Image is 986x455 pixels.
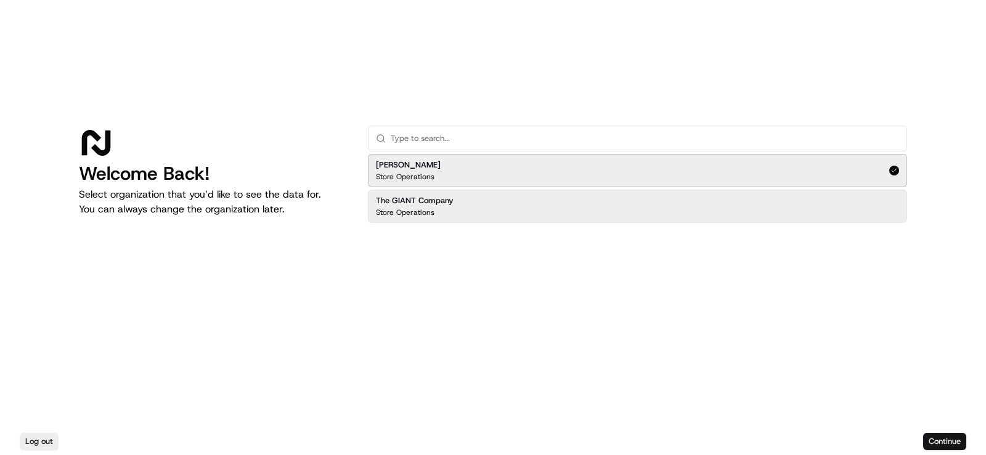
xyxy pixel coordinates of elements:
div: Suggestions [368,151,907,225]
p: Select organization that you’d like to see the data for. You can always change the organization l... [79,187,348,217]
input: Type to search... [391,126,899,151]
button: Log out [20,433,59,450]
h2: [PERSON_NAME] [376,159,441,171]
p: Store Operations [376,172,434,182]
h2: The GIANT Company [376,195,454,206]
p: Store Operations [376,207,434,217]
h1: Welcome Back! [79,163,348,185]
button: Continue [923,433,966,450]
